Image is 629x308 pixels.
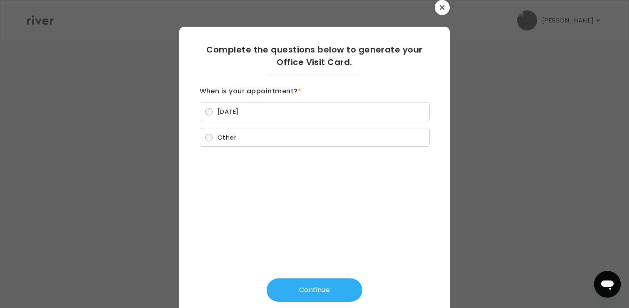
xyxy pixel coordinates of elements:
span: Other [218,133,236,142]
iframe: Button to launch messaging window [594,271,621,298]
input: [DATE] [205,108,213,115]
h3: When is your appointment? [200,85,430,97]
h2: Complete the questions below to generate your Office Visit Card. [200,43,430,68]
button: Continue [267,278,362,302]
span: [DATE] [218,107,239,116]
input: Other [205,134,213,141]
